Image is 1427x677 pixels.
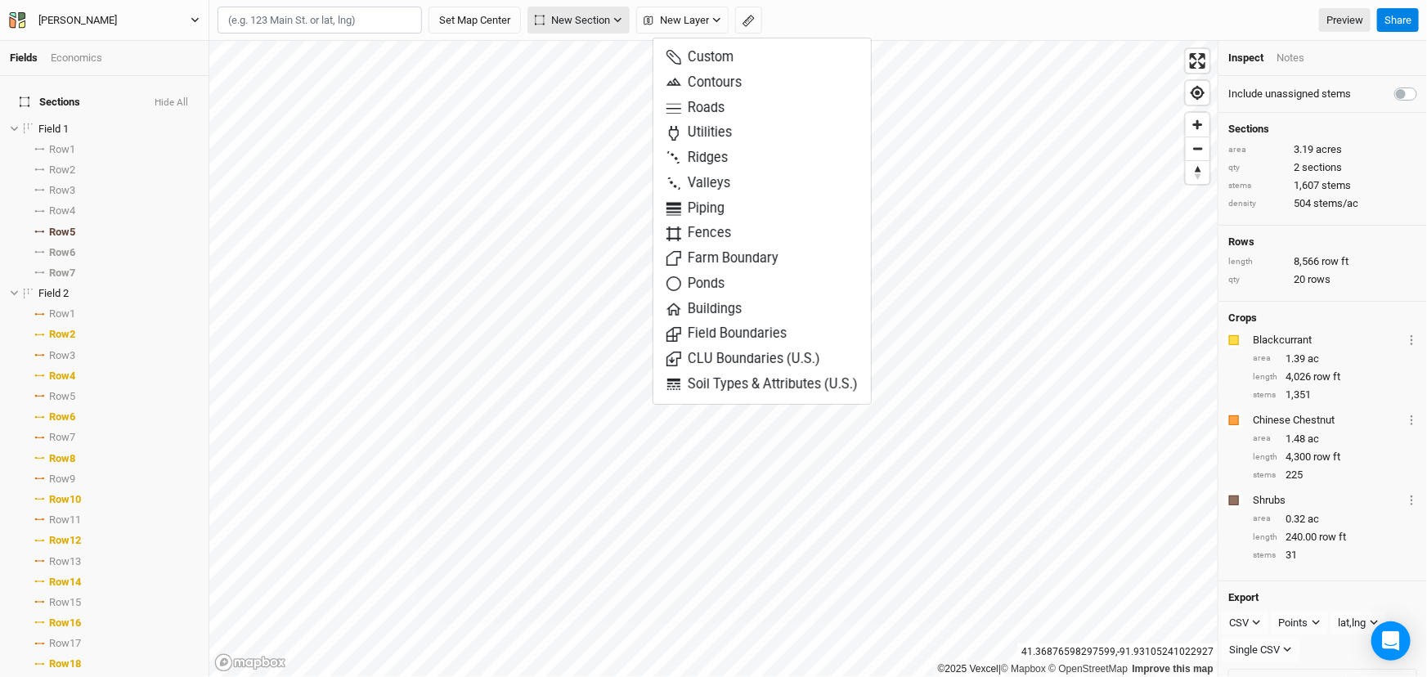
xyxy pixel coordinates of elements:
[1253,450,1417,464] div: 4,300
[1272,611,1328,635] button: Points
[666,48,734,67] span: Custom
[49,226,75,239] span: Row 5
[49,204,75,217] span: Row 4
[1228,180,1286,192] div: stems
[735,7,762,34] button: Shortcut: M
[1228,198,1286,210] div: density
[1253,352,1417,366] div: 1.39
[1339,615,1366,631] div: lat,lng
[1253,451,1277,464] div: length
[666,249,779,268] span: Farm Boundary
[8,11,200,29] button: [PERSON_NAME]
[666,275,725,294] span: Ponds
[1313,450,1340,464] span: row ft
[1319,8,1371,33] a: Preview
[666,74,742,92] span: Contours
[1186,160,1209,184] button: Reset bearing to north
[1228,142,1417,157] div: 3.19
[1302,160,1342,175] span: sections
[49,164,75,177] span: Row 2
[938,663,998,675] a: ©2025 Vexcel
[1253,370,1417,384] div: 4,026
[1308,272,1331,287] span: rows
[429,7,521,34] button: Set Map Center
[1228,87,1351,101] label: Include unassigned stems
[49,616,81,630] span: Row 16
[1316,142,1342,157] span: acres
[1133,663,1214,675] a: Improve this map
[1308,352,1319,366] span: ac
[1253,468,1417,482] div: 225
[1222,638,1299,662] button: Single CSV
[1308,512,1319,527] span: ac
[49,349,75,362] span: Row 3
[1253,389,1277,401] div: stems
[1001,663,1046,675] a: Mapbox
[1186,161,1209,184] span: Reset bearing to north
[527,7,630,34] button: New Section
[38,123,199,136] div: Field 1
[1253,388,1417,402] div: 1,351
[1253,433,1277,445] div: area
[38,287,69,299] span: Field 2
[51,51,102,65] div: Economics
[1228,235,1417,249] h4: Rows
[214,653,286,672] a: Mapbox logo
[666,99,725,118] span: Roads
[1017,643,1218,661] div: 41.36876598297599 , -91.93105241022927
[1228,256,1286,268] div: length
[49,657,81,670] span: Row 18
[1228,312,1257,325] h4: Crops
[1253,333,1403,347] div: Blackcurrant
[1277,51,1304,65] div: Notes
[1186,49,1209,73] span: Enter fullscreen
[1253,513,1277,525] div: area
[49,246,75,259] span: Row 6
[1319,530,1346,545] span: row ft
[49,473,75,486] span: Row 9
[666,123,732,142] span: Utilities
[644,12,709,29] span: New Layer
[49,410,75,424] span: Row 6
[938,661,1214,677] div: |
[1229,642,1280,658] div: Single CSV
[1253,512,1417,527] div: 0.32
[1253,352,1277,365] div: area
[38,12,117,29] div: Scott Flynn
[1253,531,1277,544] div: length
[49,637,81,650] span: Row 17
[666,300,742,319] span: Buildings
[1253,549,1277,562] div: stems
[1186,81,1209,105] button: Find my location
[49,143,75,156] span: Row 1
[666,375,858,394] span: Soil Types & Attributes (U.S.)
[1253,530,1417,545] div: 240.00
[38,12,117,29] div: [PERSON_NAME]
[38,287,199,300] div: Field 2
[1322,178,1351,193] span: stems
[1253,413,1403,428] div: Chinese Chestnut
[666,350,820,369] span: CLU Boundaries (U.S.)
[49,555,81,568] span: Row 13
[666,174,730,193] span: Valleys
[49,493,81,506] span: Row 10
[666,325,787,343] span: Field Boundaries
[1048,663,1128,675] a: OpenStreetMap
[49,307,75,321] span: Row 1
[49,390,75,403] span: Row 5
[49,596,81,609] span: Row 15
[666,149,728,168] span: Ridges
[49,431,75,444] span: Row 7
[1377,8,1419,33] button: Share
[38,123,69,135] span: Field 1
[1228,591,1417,604] h4: Export
[1322,254,1348,269] span: row ft
[154,97,189,109] button: Hide All
[49,534,81,547] span: Row 12
[1253,469,1277,482] div: stems
[1228,51,1263,65] div: Inspect
[1407,410,1417,429] button: Crop Usage
[1407,330,1417,349] button: Crop Usage
[1228,274,1286,286] div: qty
